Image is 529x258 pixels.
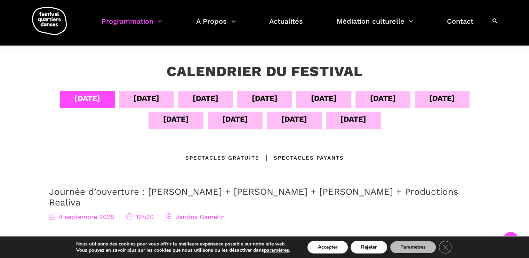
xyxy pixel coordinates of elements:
span: 4 septembre 2025 [49,213,114,220]
div: [DATE] [340,113,366,125]
div: [DATE] [311,92,337,104]
button: Accepter [307,241,348,253]
a: Actualités [269,15,303,36]
div: [DATE] [74,92,100,104]
div: [DATE] [163,113,189,125]
div: [DATE] [281,113,307,125]
div: Spectacles Payants [259,154,344,162]
div: [DATE] [222,113,248,125]
button: paramètres [264,247,289,253]
a: Contact [447,15,473,36]
div: [DATE] [252,92,278,104]
div: [DATE] [370,92,396,104]
div: [DATE] [429,92,455,104]
button: Close GDPR Cookie Banner [439,241,451,253]
div: Spectacles gratuits [185,154,259,162]
button: Paramètres [390,241,436,253]
button: Rejeter [351,241,387,253]
a: Journée d’ouverture : [PERSON_NAME] + [PERSON_NAME] + [PERSON_NAME] + Productions Realiva [49,186,458,208]
h3: Calendrier du festival [167,63,363,80]
a: Médiation culturelle [337,15,414,36]
img: logo-fqd-med [32,7,67,35]
div: [DATE] [134,92,159,104]
span: Jardins Gamelin [166,213,225,220]
a: A Propos [196,15,236,36]
a: Programmation [102,15,162,36]
div: [DATE] [193,92,218,104]
span: 12h30 [126,213,154,220]
p: Nous utilisons des cookies pour vous offrir la meilleure expérience possible sur notre site web. [76,241,290,247]
p: Vous pouvez en savoir plus sur les cookies que nous utilisons ou les désactiver dans . [76,247,290,253]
